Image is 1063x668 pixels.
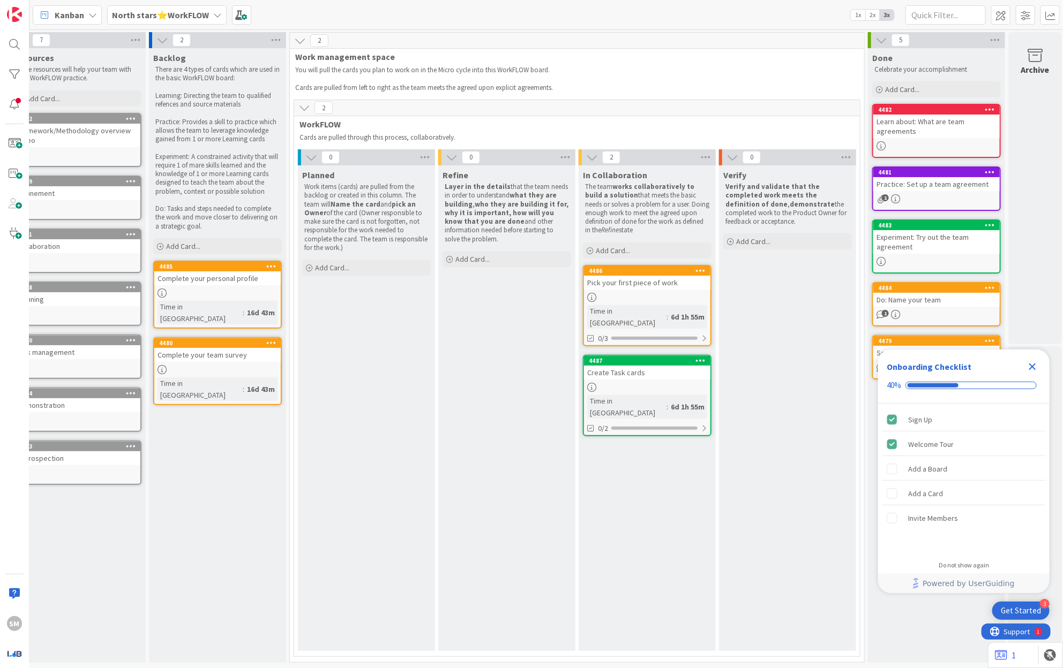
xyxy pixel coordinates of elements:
span: 3x [880,10,894,20]
div: Sign Up [908,413,932,426]
div: 4489 [14,177,140,186]
div: 4479 [873,336,1000,346]
div: 4487 [589,357,710,365]
div: 4486 [584,266,710,276]
div: 4491 [19,231,140,238]
strong: who they are building it for, why it is important, how will you know that you are done [445,200,570,226]
a: 4480Complete your team surveyTime in [GEOGRAPHIC_DATA]:16d 43m [153,337,282,405]
div: 4487Create Task cards [584,356,710,379]
span: 0/2 [598,423,608,434]
div: 4484 [873,283,1000,293]
div: Get Started [1001,605,1041,616]
span: WorkFLOW [300,119,847,130]
span: 2 [173,34,191,47]
p: Cards are pulled from left to right as the team meets the agreed upon explicit agreements. [295,83,846,92]
div: 4490 [19,337,140,344]
span: 0 [321,151,340,164]
div: Add a Card [908,487,943,500]
div: 4488 [14,283,140,292]
div: Time in [GEOGRAPHIC_DATA] [587,395,667,419]
p: There are 4 types of cards which are used in the basic WorkFLOW board: [155,65,280,83]
span: Refine [443,170,468,180]
span: Add Card... [315,263,349,272]
div: 6d 1h 55m [668,401,707,413]
p: The team that meets the basic needs or solves a problem for a user. Doing enough work to meet the... [585,183,709,235]
a: 4488Planning [13,282,141,326]
a: 4493Retrospection [13,441,141,485]
div: Add a Board is incomplete. [882,457,1045,481]
div: 4491Collaboration [14,230,140,253]
div: 40% [887,381,901,390]
div: Invite Members is incomplete. [882,506,1045,530]
a: 4487Create Task cardsTime in [GEOGRAPHIC_DATA]:6d 1h 55m0/2 [583,355,712,436]
div: 4492Framework/Methodology overview video [14,114,140,147]
span: 7 [32,34,50,47]
div: Open Get Started checklist, remaining modules: 3 [992,602,1050,620]
strong: Layer in the details [445,182,511,191]
p: Celebrate your accomplishment [874,65,999,74]
span: 2 [602,151,620,164]
span: Backlog [153,52,186,63]
div: Retrospection [14,451,140,465]
div: 4481 [878,169,1000,176]
a: 4485Complete your personal profileTime in [GEOGRAPHIC_DATA]:16d 43m [153,261,282,329]
span: 1 [882,194,889,201]
a: 1 [995,649,1016,662]
div: 4480Complete your team survey [154,338,281,362]
div: 4492 [19,115,140,123]
div: 4494 [14,389,140,398]
div: 4483 [873,221,1000,230]
div: 16d 43m [244,383,278,395]
a: 4490Risk management [13,335,141,379]
div: Pick your first piece of work [584,276,710,290]
a: 4491Collaboration [13,229,141,273]
div: 4481Practice: Set up a team agreement [873,168,1000,191]
div: 4488Planning [14,283,140,306]
div: Create Task cards [584,366,710,379]
div: Learn about: What are team agreements [873,115,1000,138]
p: Cards are pulled through this process, collaboratively. [300,133,850,142]
img: Visit kanbanzone.com [7,7,22,22]
span: 0 [743,151,761,164]
div: 4491 [14,230,140,239]
div: Do not show again [939,561,989,570]
p: Experiment: A constrained activity that will require 1 of mare skills learned and the knowledge o... [155,153,280,196]
span: Verify [723,170,746,180]
div: 4494Demonstration [14,389,140,412]
div: Set your collaboration schedule [873,346,1000,360]
span: 0/3 [598,333,608,344]
em: Refine [601,225,619,234]
div: Checklist progress: 40% [887,381,1041,390]
a: 4482Learn about: What are team agreements [872,104,1001,158]
div: 4481 [873,168,1000,177]
div: Complete your team survey [154,348,281,362]
div: Risk management [14,345,140,359]
span: Powered by UserGuiding [923,577,1015,590]
a: 4479Set your collaboration schedule [872,335,1001,379]
span: 2 [310,34,328,47]
div: 4493Retrospection [14,442,140,465]
strong: works collaboratively to build a solution [585,182,696,200]
div: Do: Name your team [873,293,1000,307]
div: 1 [56,4,58,13]
span: 1x [851,10,865,20]
div: Experiment: Try out the team agreement [873,230,1000,254]
div: Add a Card is incomplete. [882,482,1045,505]
div: Complete your personal profile [154,271,281,285]
div: Onboarding Checklist [887,360,971,373]
div: Framework/Methodology overview video [14,124,140,147]
div: Time in [GEOGRAPHIC_DATA] [158,301,243,324]
div: 4482Learn about: What are team agreements [873,105,1000,138]
a: 4484Do: Name your team [872,282,1001,327]
p: Learning: Directing the team to qualified refences and source materials [155,92,280,109]
p: You will pull the cards you plan to work on in the Micro cycle into this WorkFLOW board. [295,66,846,74]
div: 4479 [878,337,1000,345]
div: Welcome Tour [908,438,954,451]
p: , the completed work to the Product Owner for feedback or acceptance. [725,183,850,226]
b: North stars⭐WorkFLOW [112,10,209,20]
p: Do: Tasks and steps needed to complete the work and move closer to delivering on a strategic goal. [155,204,280,231]
span: : [667,401,668,413]
a: 4494Demonstration [13,388,141,432]
div: Demonstration [14,398,140,412]
span: 1 [882,310,889,317]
